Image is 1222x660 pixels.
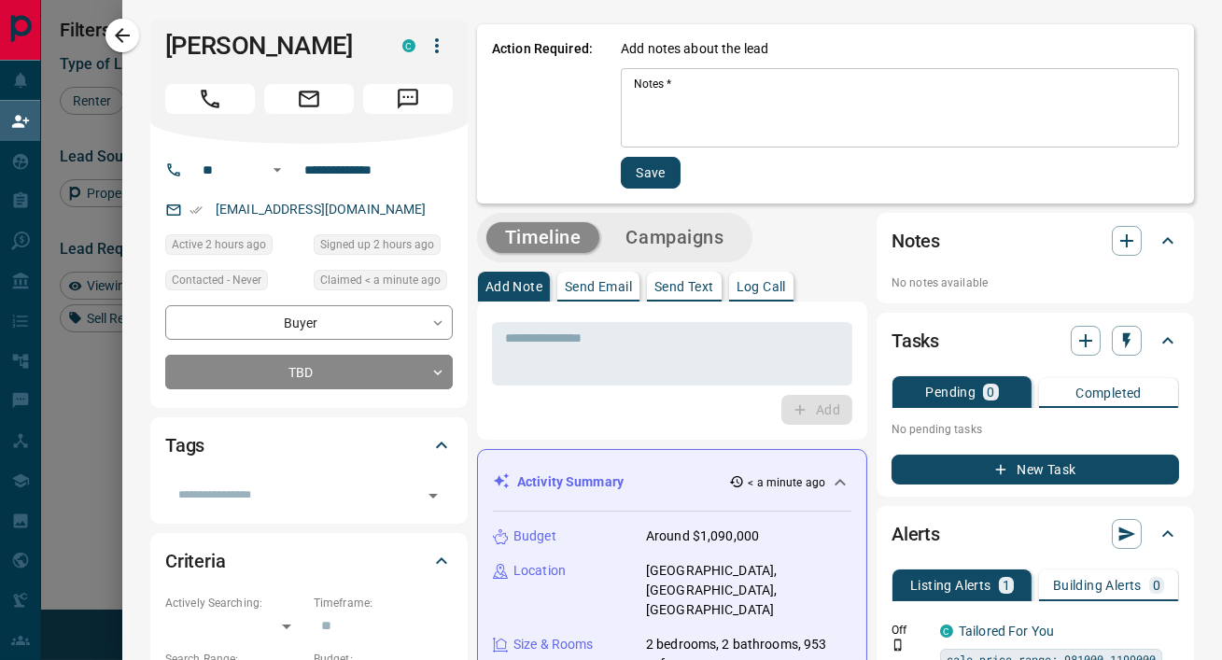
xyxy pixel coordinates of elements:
h2: Tags [165,430,204,460]
p: Off [892,622,929,639]
h2: Notes [892,226,940,256]
p: Building Alerts [1053,579,1142,592]
h1: [PERSON_NAME] [165,31,374,61]
h2: Alerts [892,519,940,549]
p: Action Required: [492,39,593,189]
p: Around $1,090,000 [646,527,759,546]
p: Listing Alerts [910,579,991,592]
div: Criteria [165,539,453,583]
svg: Email Verified [190,204,203,217]
p: Activity Summary [517,472,624,492]
p: Add notes about the lead [621,39,768,59]
a: [EMAIL_ADDRESS][DOMAIN_NAME] [216,202,427,217]
span: Call [165,84,255,114]
button: Timeline [486,222,600,253]
span: Message [363,84,453,114]
button: Open [420,483,446,509]
h2: Tasks [892,326,939,356]
p: Completed [1075,386,1142,400]
h2: Criteria [165,546,226,576]
p: < a minute ago [748,474,825,491]
p: No pending tasks [892,415,1179,443]
p: Timeframe: [314,595,453,611]
p: Pending [925,386,976,399]
div: Tags [165,423,453,468]
span: Email [264,84,354,114]
a: Tailored For You [959,624,1054,639]
div: Notes [892,218,1179,263]
p: Actively Searching: [165,595,304,611]
p: Send Text [654,280,714,293]
div: condos.ca [940,625,953,638]
p: Location [513,561,566,581]
button: Save [621,157,681,189]
span: Contacted - Never [172,271,261,289]
p: Size & Rooms [513,635,594,654]
div: Sat Oct 11 2025 [314,234,453,260]
div: Alerts [892,512,1179,556]
div: Sat Oct 11 2025 [165,234,304,260]
span: Signed up 2 hours ago [320,235,434,254]
button: Open [266,159,288,181]
div: TBD [165,355,453,389]
div: Activity Summary< a minute ago [493,465,851,499]
span: Claimed < a minute ago [320,271,441,289]
div: Tasks [892,318,1179,363]
p: No notes available [892,274,1179,291]
div: Buyer [165,305,453,340]
span: Active 2 hours ago [172,235,266,254]
p: Budget [513,527,556,546]
p: 0 [987,386,994,399]
svg: Push Notification Only [892,639,905,652]
div: condos.ca [402,39,415,52]
p: 1 [1003,579,1010,592]
p: 0 [1153,579,1160,592]
p: Log Call [737,280,786,293]
button: Campaigns [607,222,742,253]
div: Sat Oct 11 2025 [314,270,453,296]
p: Send Email [565,280,632,293]
p: [GEOGRAPHIC_DATA], [GEOGRAPHIC_DATA], [GEOGRAPHIC_DATA] [646,561,851,620]
p: Add Note [485,280,542,293]
button: New Task [892,455,1179,484]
